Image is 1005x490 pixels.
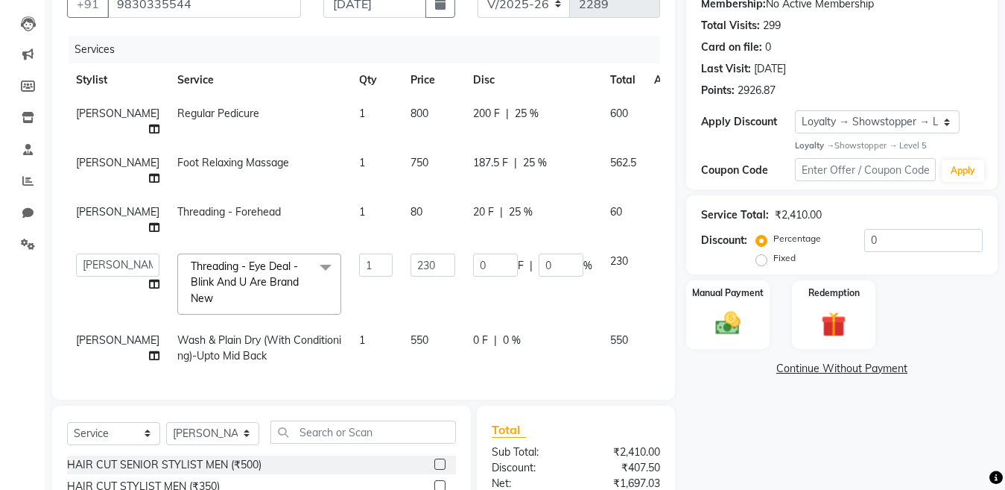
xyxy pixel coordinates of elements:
div: Coupon Code [701,163,795,178]
span: 187.5 F [473,155,508,171]
span: Foot Relaxing Massage [177,156,289,169]
span: Threading - Eye Deal - Blink And U Are Brand New [191,260,299,305]
span: [PERSON_NAME] [76,107,159,120]
img: _gift.svg [814,309,854,339]
div: Sub Total: [481,445,576,460]
input: Enter Offer / Coupon Code [795,158,936,181]
label: Manual Payment [692,286,764,300]
div: Last Visit: [701,61,751,77]
label: Percentage [773,232,821,245]
span: 600 [610,107,628,120]
div: 299 [763,18,781,34]
th: Stylist [67,63,168,97]
span: [PERSON_NAME] [76,156,159,169]
div: Discount: [701,233,747,248]
span: F [518,258,524,274]
div: Service Total: [701,207,769,223]
span: 80 [410,205,422,219]
th: Total [601,63,645,97]
div: Total Visits: [701,18,760,34]
span: [PERSON_NAME] [76,333,159,347]
div: ₹2,410.00 [576,445,671,460]
span: 550 [610,333,628,347]
span: 230 [610,254,628,268]
span: % [583,258,592,274]
div: Card on file: [701,40,762,55]
span: Total [492,422,526,438]
th: Qty [350,63,402,97]
strong: Loyalty → [795,140,834,151]
div: Apply Discount [701,114,795,130]
a: x [213,292,220,305]
span: 0 F [473,333,488,348]
div: ₹407.50 [576,460,671,476]
span: 800 [410,107,428,120]
th: Service [168,63,350,97]
span: 200 F [473,106,500,122]
span: 1 [359,205,365,219]
span: [PERSON_NAME] [76,205,159,219]
span: | [500,204,503,220]
div: 0 [765,40,771,55]
span: 25 % [523,155,547,171]
span: Regular Pedicure [177,107,259,120]
span: Wash & Plain Dry (With Conditioning)-Upto Mid Back [177,333,341,362]
span: 20 F [473,204,494,220]
span: | [514,155,517,171]
th: Action [645,63,694,97]
th: Disc [464,63,601,97]
img: _cash.svg [708,309,748,337]
div: ₹2,410.00 [775,207,822,223]
span: 562.5 [610,156,636,169]
div: [DATE] [754,61,786,77]
span: 550 [410,333,428,347]
div: Showstopper → Level 5 [795,139,983,152]
span: 25 % [509,204,533,220]
button: Apply [942,160,984,182]
span: 1 [359,333,365,347]
span: 60 [610,205,622,219]
label: Fixed [773,251,796,265]
span: | [506,106,509,122]
span: 25 % [515,106,539,122]
span: Threading - Forehead [177,205,281,219]
span: 1 [359,107,365,120]
div: HAIR CUT SENIOR STYLIST MEN (₹500) [67,457,261,473]
span: | [530,258,533,274]
input: Search or Scan [270,421,456,444]
th: Price [402,63,464,97]
span: | [494,333,497,348]
div: Services [69,36,671,63]
div: Discount: [481,460,576,476]
label: Redemption [808,286,860,300]
a: Continue Without Payment [689,361,995,377]
div: 2926.87 [738,83,776,98]
span: 750 [410,156,428,169]
div: Points: [701,83,735,98]
span: 1 [359,156,365,169]
span: 0 % [503,333,521,348]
